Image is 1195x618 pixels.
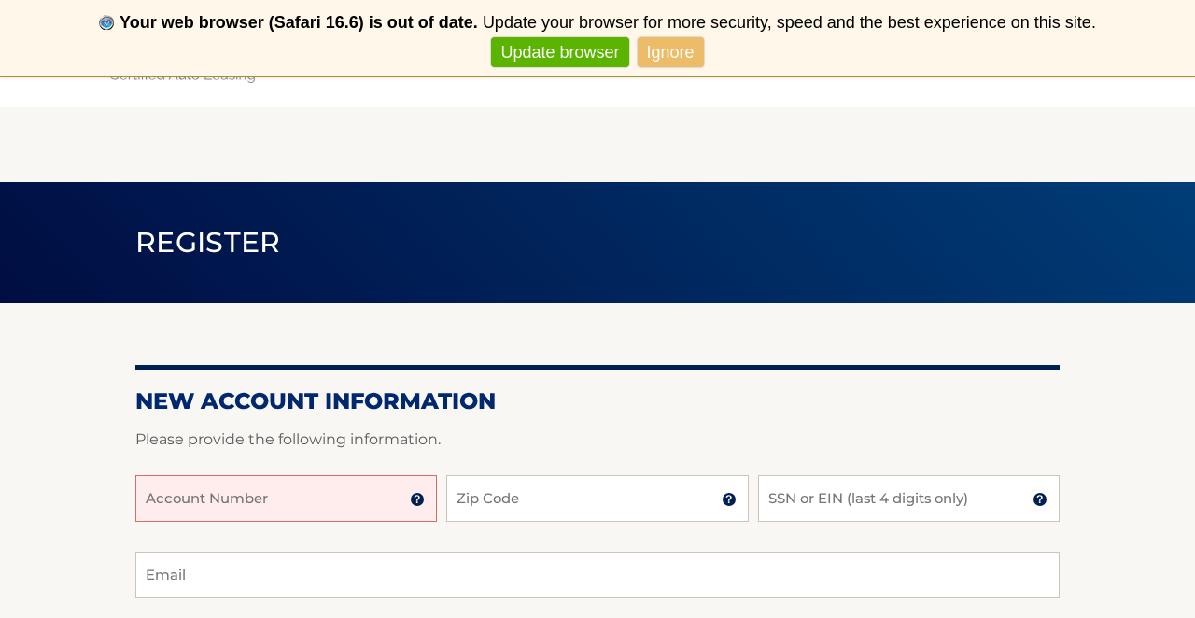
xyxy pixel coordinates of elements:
img: tooltip.svg [722,492,737,507]
input: Email [135,552,1060,598]
b: Your web browser (Safari 16.6) is out of date. [119,13,478,32]
span: Register [135,225,281,260]
h2: New Account Information [135,387,1060,415]
a: Ignore [638,37,704,68]
img: tooltip.svg [1033,492,1047,507]
input: Account Number [135,475,437,522]
img: tooltip.svg [410,492,425,507]
span: Update your browser for more security, speed and the best experience on this site. [483,13,1096,32]
a: Update browser [491,37,628,68]
p: Please provide the following information. [135,427,1060,453]
input: Zip Code [446,475,748,522]
input: SSN or EIN (last 4 digits only) [758,475,1060,522]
